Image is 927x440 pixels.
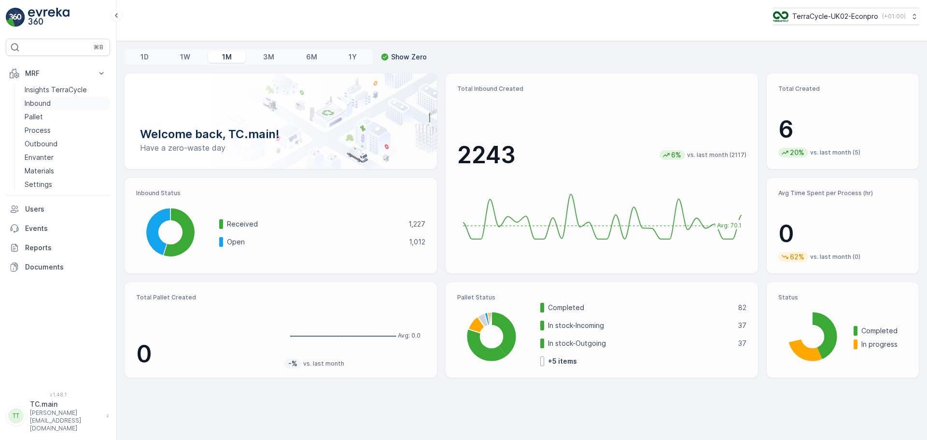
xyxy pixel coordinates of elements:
[21,83,110,97] a: Insights TerraCycle
[6,399,110,432] button: TTTC.main[PERSON_NAME][EMAIL_ADDRESS][DOMAIN_NAME]
[773,8,919,25] button: TerraCycle-UK02-Econpro(+01:00)
[792,12,878,21] p: TerraCycle-UK02-Econpro
[810,149,860,156] p: vs. last month (5)
[810,253,860,261] p: vs. last month (0)
[136,189,425,197] p: Inbound Status
[21,124,110,137] a: Process
[409,237,425,247] p: 1,012
[21,137,110,151] a: Outbound
[8,408,24,424] div: TT
[548,356,577,366] p: + 5 items
[30,399,101,409] p: TC.main
[180,52,190,62] p: 1W
[457,85,746,93] p: Total Inbound Created
[25,243,106,253] p: Reports
[738,339,746,348] p: 37
[25,85,87,95] p: Insights TerraCycle
[222,52,232,62] p: 1M
[21,178,110,191] a: Settings
[670,150,682,160] p: 6%
[25,180,52,189] p: Settings
[778,115,907,144] p: 6
[140,127,421,142] p: Welcome back, TC.main!
[94,43,103,51] p: ⌘B
[303,360,344,368] p: vs. last month
[140,142,421,154] p: Have a zero-waste day
[6,392,110,397] span: v 1.48.1
[21,110,110,124] a: Pallet
[6,64,110,83] button: MRF
[263,52,274,62] p: 3M
[861,340,907,349] p: In progress
[738,321,746,330] p: 37
[25,69,91,78] p: MRF
[778,85,907,93] p: Total Created
[778,189,907,197] p: Avg Time Spent per Process (hr)
[687,151,746,159] p: vs. last month (2117)
[778,294,907,301] p: Status
[349,52,357,62] p: 1Y
[408,219,425,229] p: 1,227
[548,339,732,348] p: In stock-Outgoing
[882,13,906,20] p: ( +01:00 )
[30,409,101,432] p: [PERSON_NAME][EMAIL_ADDRESS][DOMAIN_NAME]
[136,340,277,369] p: 0
[789,148,805,157] p: 20%
[25,166,54,176] p: Materials
[6,238,110,257] a: Reports
[25,204,106,214] p: Users
[25,112,43,122] p: Pallet
[28,8,70,27] img: logo_light-DOdMpM7g.png
[25,224,106,233] p: Events
[778,219,907,248] p: 0
[861,326,907,336] p: Completed
[287,359,298,369] p: -%
[391,52,427,62] p: Show Zero
[25,153,54,162] p: Envanter
[21,97,110,110] a: Inbound
[140,52,149,62] p: 1D
[227,219,402,229] p: Received
[21,164,110,178] a: Materials
[136,294,277,301] p: Total Pallet Created
[6,199,110,219] a: Users
[306,52,317,62] p: 6M
[457,294,746,301] p: Pallet Status
[548,321,732,330] p: In stock-Incoming
[25,126,51,135] p: Process
[457,141,516,170] p: 2243
[6,257,110,277] a: Documents
[25,99,51,108] p: Inbound
[773,11,788,22] img: terracycle_logo_wKaHoWT.png
[25,139,57,149] p: Outbound
[227,237,403,247] p: Open
[548,303,732,312] p: Completed
[6,8,25,27] img: logo
[25,262,106,272] p: Documents
[21,151,110,164] a: Envanter
[6,219,110,238] a: Events
[738,303,746,312] p: 82
[789,252,805,262] p: 62%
